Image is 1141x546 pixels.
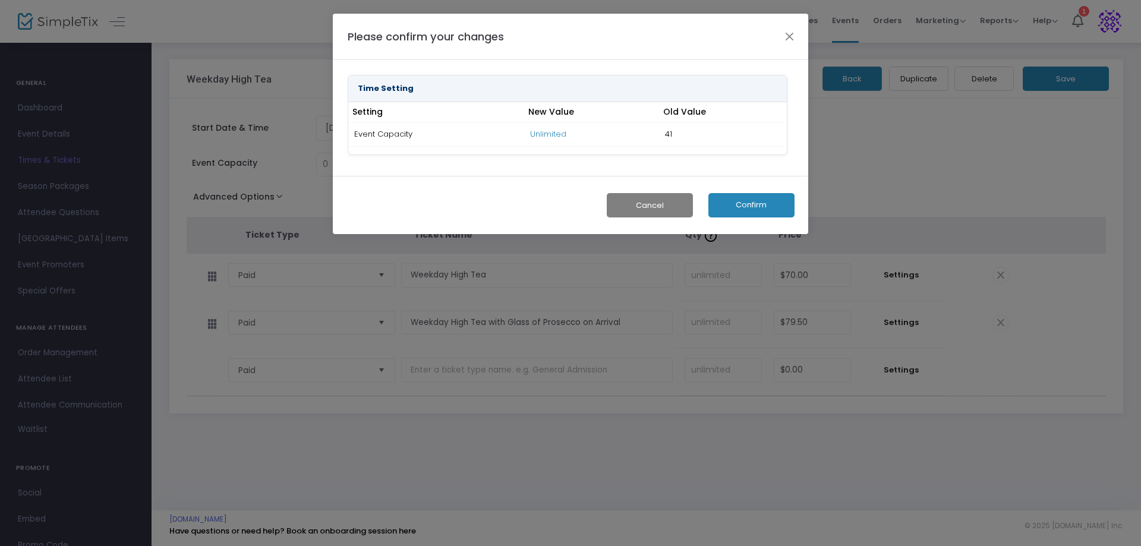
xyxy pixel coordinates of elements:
td: 41 [660,122,787,146]
th: Setting [348,102,524,123]
th: New Value [524,102,659,123]
button: Confirm [708,193,795,217]
td: Unlimited [524,122,659,146]
td: Event Capacity [348,122,524,146]
h4: Please confirm your changes [348,29,504,45]
th: Old Value [660,102,787,123]
button: Cancel [607,193,693,217]
button: Close [782,29,798,44]
strong: Time Setting [358,83,414,94]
